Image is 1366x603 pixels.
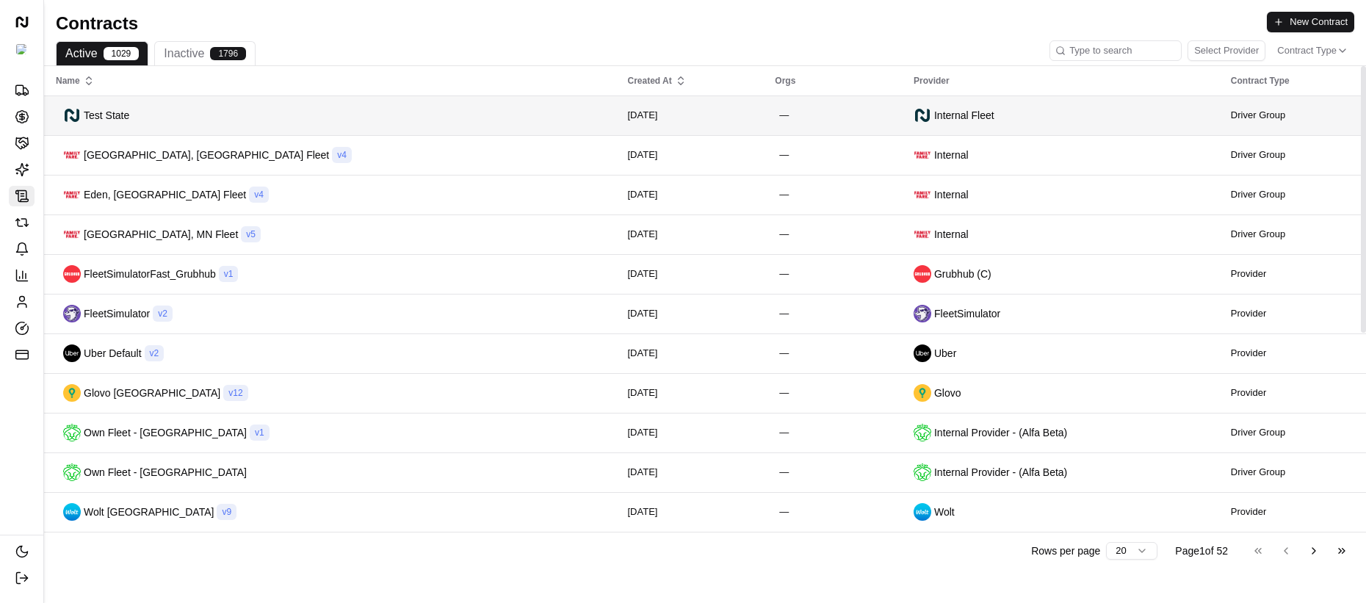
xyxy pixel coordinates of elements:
div: Name [56,75,604,87]
p: — [779,505,890,519]
img: FleetSimulator.png [63,305,81,322]
img: logo-poral_customization_screen-Ahold%20Delhaize%20(DO%20NOT%20TOUCH%20PLEASE,%20SET%20UP%20FOR%2... [914,424,931,441]
p: Internal [934,148,969,162]
img: family%20fare.png [914,186,931,203]
button: Select Provider [1188,40,1265,61]
img: Wolt-app-icon-2019.png [914,503,931,521]
img: glovo_logo.png [914,384,931,402]
p: Driver Group [1231,109,1285,122]
p: [DATE] [627,267,657,281]
p: Internal Provider - (Alfa Beta) [934,425,1067,440]
div: v 12 [223,385,247,401]
p: Uber [934,346,956,361]
img: nash.png [914,106,931,124]
img: family%20fare.png [914,225,931,243]
p: [GEOGRAPHIC_DATA], MN Fleet [84,227,238,242]
div: v 2 [153,306,173,322]
img: Wolt-app-icon-2019.png [63,503,81,521]
p: — [779,426,890,439]
p: [DATE] [627,307,657,320]
p: — [779,466,890,479]
img: 5e692f75ce7d37001a5d71f1 [63,265,81,283]
div: 1796 [210,47,246,60]
p: Internal [934,227,969,242]
div: Page 1 of 52 [1175,544,1228,558]
p: Wolt [GEOGRAPHIC_DATA] [84,505,214,519]
p: [DATE] [627,188,657,201]
p: — [779,188,890,201]
p: Driver Group [1231,228,1285,241]
img: logo-poral_customization_screen-Ahold%20Delhaize%20(DO%20NOT%20TOUCH%20PLEASE,%20SET%20UP%20FOR%2... [914,463,931,481]
p: Test State [84,108,129,123]
img: FleetSimulator.png [914,305,931,322]
p: [DATE] [627,109,657,122]
input: Type to search [1049,40,1182,61]
p: [GEOGRAPHIC_DATA], [GEOGRAPHIC_DATA] Fleet [84,148,329,162]
p: Glovo [934,386,961,400]
a: New Contract [1267,12,1354,35]
img: family%20fare.png [63,225,81,243]
span: Contract Type [1277,44,1337,57]
p: — [779,386,890,400]
p: Driver Group [1231,466,1285,479]
p: [DATE] [627,505,657,519]
p: Provider [1231,307,1266,320]
img: family%20fare.png [914,146,931,164]
button: Inactive [154,41,256,65]
p: Rows per page [1031,544,1100,558]
p: — [779,307,890,320]
p: [DATE] [627,228,657,241]
div: Created At [627,75,751,87]
p: Driver Group [1231,188,1285,201]
div: Orgs [775,75,890,87]
div: v 4 [249,187,269,203]
img: family%20fare.png [63,146,81,164]
div: v 5 [241,226,261,242]
div: v 1 [219,266,239,282]
p: Own Fleet - [GEOGRAPHIC_DATA] [84,425,247,440]
img: uber-new-logo.jpeg [63,344,81,362]
p: Internal [934,187,969,202]
p: Uber Default [84,346,142,361]
h1: Contracts [56,12,1267,35]
p: — [779,148,890,162]
p: Provider [1231,267,1266,281]
p: Provider [1231,505,1266,519]
div: 1029 [104,47,140,60]
div: v 1 [250,425,270,441]
p: FleetSimulator [84,306,150,321]
div: Provider [914,75,1207,87]
p: Internal Fleet [934,108,994,123]
p: Eden, [GEOGRAPHIC_DATA] Fleet [84,187,246,202]
p: Grubhub (C) [934,267,991,281]
p: [DATE] [627,386,657,400]
p: Wolt [934,505,955,519]
img: logo-poral_customization_screen-Ahold%20Delhaize%20(DO%20NOT%20TOUCH%20PLEASE,%20SET%20UP%20FOR%2... [63,463,81,481]
p: — [779,228,890,241]
img: logo-poral_customization_screen-Ahold%20Delhaize%20(DO%20NOT%20TOUCH%20PLEASE,%20SET%20UP%20FOR%2... [63,424,81,441]
p: Driver Group [1231,148,1285,162]
p: Own Fleet - [GEOGRAPHIC_DATA] [84,465,247,480]
p: Driver Group [1231,426,1285,439]
img: family%20fare.png [63,186,81,203]
img: 5e692f75ce7d37001a5d71f1 [914,265,931,283]
p: FleetSimulatorFast_Grubhub [84,267,216,281]
p: [DATE] [627,148,657,162]
button: Active [56,41,148,65]
button: New Contract [1267,12,1354,32]
p: — [779,109,890,122]
p: [DATE] [627,426,657,439]
img: uber-new-logo.jpeg [914,344,931,362]
img: glovo_logo.png [63,384,81,402]
p: [DATE] [627,347,657,360]
p: — [779,267,890,281]
p: Internal Provider - (Alfa Beta) [934,465,1067,480]
div: v 2 [145,345,165,361]
div: v 9 [217,504,236,520]
p: Provider [1231,386,1266,400]
p: FleetSimulator [934,306,1000,321]
p: [DATE] [627,466,657,479]
p: Glovo [GEOGRAPHIC_DATA] [84,386,220,400]
p: Provider [1231,347,1266,360]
